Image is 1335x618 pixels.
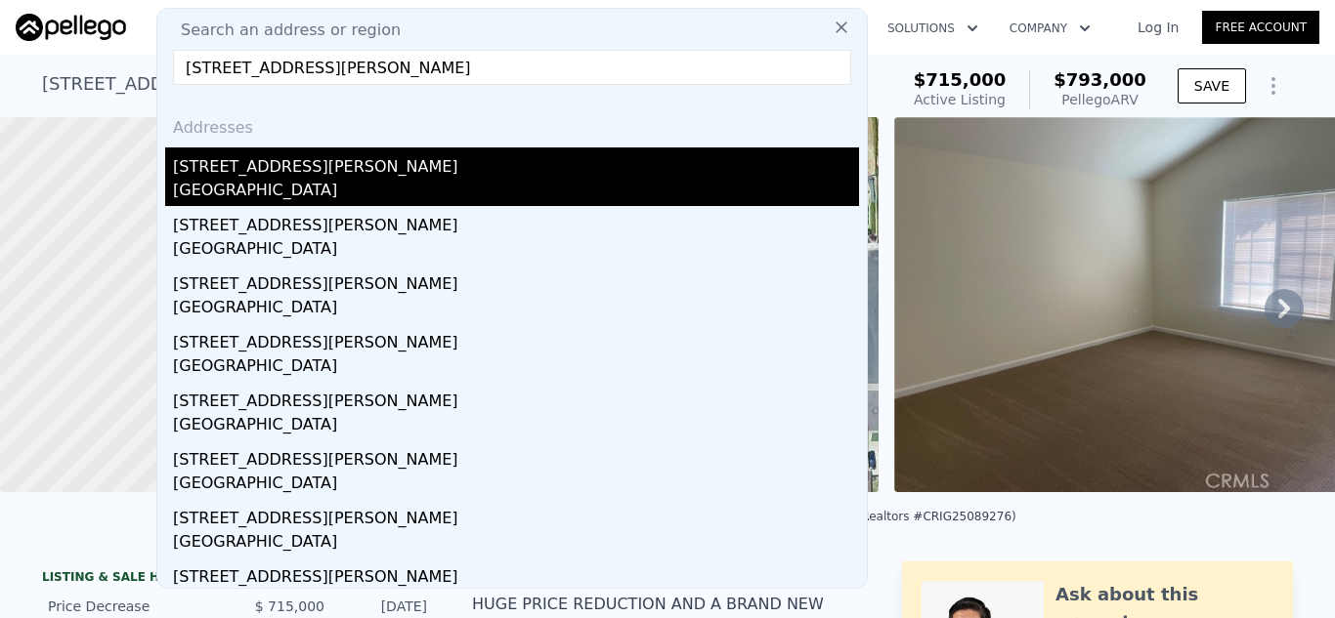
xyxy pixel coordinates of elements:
span: $715,000 [914,69,1007,90]
div: [GEOGRAPHIC_DATA] [173,472,859,499]
div: [DATE] [340,597,427,616]
div: Addresses [165,101,859,147]
div: [GEOGRAPHIC_DATA] [173,530,859,557]
div: [STREET_ADDRESS][PERSON_NAME] [173,440,859,472]
div: [STREET_ADDRESS][PERSON_NAME] [173,382,859,413]
div: [STREET_ADDRESS][PERSON_NAME] [173,147,859,179]
img: Pellego [16,14,126,41]
span: Search an address or region [165,19,401,42]
span: Active Listing [914,92,1006,107]
div: [GEOGRAPHIC_DATA] [173,296,859,323]
div: Price Decrease [48,597,222,616]
div: [STREET_ADDRESS][PERSON_NAME] [173,265,859,296]
div: [GEOGRAPHIC_DATA] [173,354,859,382]
button: Show Options [1254,66,1293,105]
span: $ 715,000 [255,598,324,614]
div: Pellego ARV [1054,90,1146,109]
span: $793,000 [1054,69,1146,90]
div: [STREET_ADDRESS][PERSON_NAME] [173,499,859,530]
a: Log In [1114,18,1202,37]
div: LISTING & SALE HISTORY [42,569,433,589]
input: Enter an address, city, region, neighborhood or zip code [173,50,851,85]
a: Free Account [1202,11,1319,44]
div: [STREET_ADDRESS][PERSON_NAME] [173,323,859,354]
div: [GEOGRAPHIC_DATA] [173,179,859,206]
div: [STREET_ADDRESS][PERSON_NAME] [173,206,859,237]
button: SAVE [1178,68,1246,103]
div: [GEOGRAPHIC_DATA] [173,413,859,440]
div: [STREET_ADDRESS] , [GEOGRAPHIC_DATA] , CA 91701 [42,70,510,98]
button: Solutions [872,11,994,46]
button: Company [994,11,1106,46]
div: [GEOGRAPHIC_DATA] [173,237,859,265]
div: [STREET_ADDRESS][PERSON_NAME] [173,557,859,589]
